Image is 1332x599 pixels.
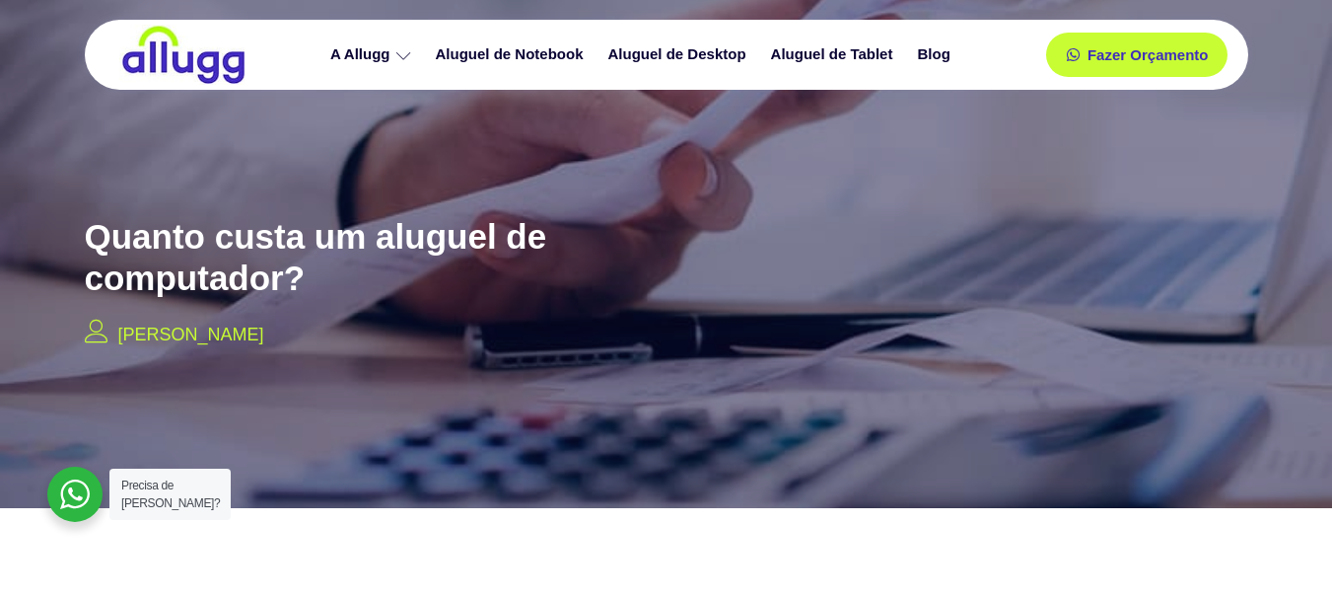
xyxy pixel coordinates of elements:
a: Aluguel de Desktop [598,37,761,72]
img: locação de TI é Allugg [119,25,247,85]
a: A Allugg [320,37,426,72]
span: Precisa de [PERSON_NAME]? [121,479,220,510]
h2: Quanto custa um aluguel de computador? [85,216,716,299]
span: Fazer Orçamento [1087,47,1209,62]
a: Aluguel de Notebook [426,37,598,72]
iframe: Chat Widget [1233,504,1332,599]
a: Fazer Orçamento [1046,33,1228,77]
a: Aluguel de Tablet [761,37,908,72]
a: Blog [907,37,964,72]
p: [PERSON_NAME] [118,322,264,348]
